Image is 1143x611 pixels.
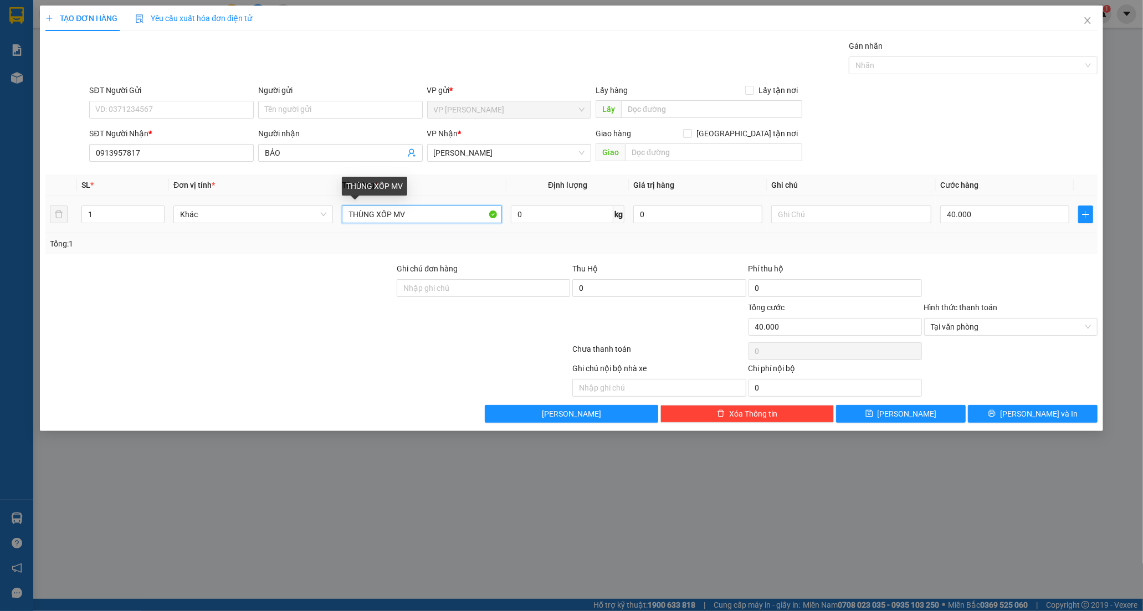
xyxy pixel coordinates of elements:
button: Close [1072,6,1103,37]
div: Phí thu hộ [749,263,922,279]
div: SĐT Người Gửi [89,84,254,96]
div: Chi phí nội bộ [749,362,922,379]
button: deleteXóa Thông tin [660,405,834,423]
input: Dọc đường [625,143,802,161]
input: Nhập ghi chú [572,379,746,397]
span: [PERSON_NAME] và In [1000,408,1078,420]
span: Xóa Thông tin [729,408,777,420]
span: Lấy [596,100,621,118]
span: [PERSON_NAME] [878,408,937,420]
th: Ghi chú [767,174,935,196]
span: save [865,409,873,418]
span: Giao [596,143,625,161]
input: Ghi chú đơn hàng [397,279,570,297]
span: kg [613,206,624,223]
span: Tại văn phòng [931,319,1091,335]
span: Hồ Chí Minh [434,145,585,161]
div: Người nhận [258,127,423,140]
span: TẠO ĐƠN HÀNG [45,14,117,23]
input: 0 [633,206,762,223]
input: Dọc đường [621,100,802,118]
label: Ghi chú đơn hàng [397,264,458,273]
button: [PERSON_NAME] [485,405,658,423]
label: Gán nhãn [849,42,883,50]
span: [PERSON_NAME] [542,408,601,420]
span: VP Phan Rang [434,101,585,118]
span: Thu Hộ [572,264,598,273]
span: [GEOGRAPHIC_DATA] tận nơi [692,127,802,140]
button: delete [50,206,68,223]
input: Ghi Chú [771,206,931,223]
input: VD: Bàn, Ghế [342,206,501,223]
span: Đơn vị tính [173,181,215,189]
span: plus [1079,210,1093,219]
span: Khác [180,206,326,223]
div: Ghi chú nội bộ nhà xe [572,362,746,379]
div: Chưa thanh toán [571,343,747,362]
span: printer [988,409,996,418]
span: SL [81,181,90,189]
span: Giá trị hàng [633,181,674,189]
span: Tổng cước [749,303,785,312]
span: delete [717,409,725,418]
button: save[PERSON_NAME] [836,405,966,423]
button: printer[PERSON_NAME] và In [968,405,1098,423]
span: Định lượng [548,181,587,189]
div: Người gửi [258,84,423,96]
label: Hình thức thanh toán [924,303,998,312]
div: VP gửi [427,84,592,96]
button: plus [1078,206,1093,223]
img: icon [135,14,144,23]
span: plus [45,14,53,22]
span: close [1083,16,1092,25]
span: Lấy hàng [596,86,628,95]
div: Tổng: 1 [50,238,441,250]
span: Lấy tận nơi [754,84,802,96]
span: Giao hàng [596,129,631,138]
span: Yêu cầu xuất hóa đơn điện tử [135,14,252,23]
span: VP Nhận [427,129,458,138]
span: user-add [407,148,416,157]
div: SĐT Người Nhận [89,127,254,140]
div: THÙNG XỐP MV [342,177,407,196]
span: Cước hàng [940,181,978,189]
